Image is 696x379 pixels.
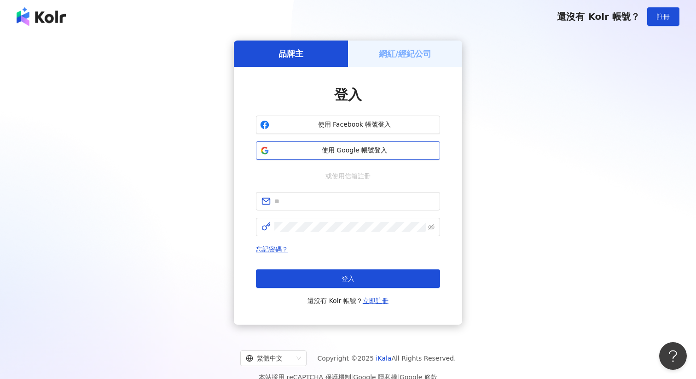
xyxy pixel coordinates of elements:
[659,342,687,370] iframe: Help Scout Beacon - Open
[379,48,432,59] h5: 網紅/經紀公司
[273,120,436,129] span: 使用 Facebook 帳號登入
[557,11,640,22] span: 還沒有 Kolr 帳號？
[256,141,440,160] button: 使用 Google 帳號登入
[363,297,389,304] a: 立即註冊
[246,351,293,366] div: 繁體中文
[428,224,435,230] span: eye-invisible
[307,295,389,306] span: 還沒有 Kolr 帳號？
[376,355,392,362] a: iKala
[657,13,670,20] span: 註冊
[319,171,377,181] span: 或使用信箱註冊
[256,269,440,288] button: 登入
[278,48,303,59] h5: 品牌主
[17,7,66,26] img: logo
[256,245,288,253] a: 忘記密碼？
[318,353,456,364] span: Copyright © 2025 All Rights Reserved.
[342,275,354,282] span: 登入
[334,87,362,103] span: 登入
[647,7,679,26] button: 註冊
[256,116,440,134] button: 使用 Facebook 帳號登入
[273,146,436,155] span: 使用 Google 帳號登入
